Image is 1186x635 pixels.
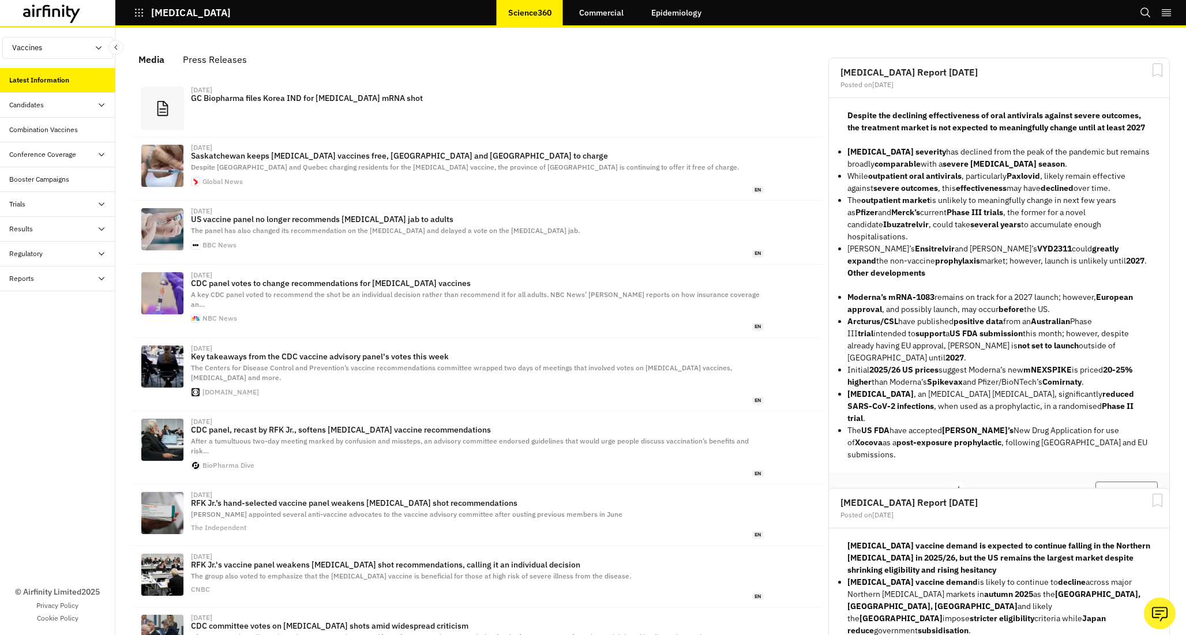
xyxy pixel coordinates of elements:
[151,7,231,18] p: [MEDICAL_DATA]
[9,100,44,110] div: Candidates
[847,243,1151,267] p: [PERSON_NAME]’s and [PERSON_NAME]’s could the non-vaccine market; however, launch is unlikely unt...
[860,613,943,623] strong: [GEOGRAPHIC_DATA]
[191,491,212,498] div: [DATE]
[840,67,1158,77] h2: [MEDICAL_DATA] Report [DATE]
[191,418,212,425] div: [DATE]
[191,163,739,171] span: Despite [GEOGRAPHIC_DATA] and Quebec charging residents for the [MEDICAL_DATA] vaccine, the provi...
[1041,183,1074,193] strong: declined
[191,151,764,160] p: Saskatchewan keeps [MEDICAL_DATA] vaccines free, [GEOGRAPHIC_DATA] and [GEOGRAPHIC_DATA] to charge
[984,589,1033,599] strong: autumn 2025
[1150,493,1165,508] svg: Bookmark Report
[191,352,764,361] p: Key takeaways from the CDC vaccine advisory panel's votes this week
[847,389,914,399] strong: [MEDICAL_DATA]
[183,51,247,68] div: Press Releases
[132,484,824,546] a: [DATE]RFK Jr.’s hand-selected vaccine panel weakens [MEDICAL_DATA] shot recommendations[PERSON_NA...
[1058,577,1086,587] strong: decline
[847,146,1151,170] p: has declined from the peak of the pandemic but remains broadly with a .
[202,315,237,322] div: NBC News
[192,314,200,322] img: android-icon-192x192.png
[9,273,34,284] div: Reports
[1150,63,1165,77] svg: Bookmark Report
[191,215,764,224] p: US vaccine panel no longer recommends [MEDICAL_DATA] jab to adults
[202,389,259,396] div: [DOMAIN_NAME]
[752,250,764,257] span: en
[752,323,764,330] span: en
[999,304,1024,314] strong: before
[942,425,1014,435] strong: [PERSON_NAME]’s
[752,397,764,404] span: en
[847,291,1151,315] p: remains on track for a 2027 launch; however, , and possibly launch, may occur the US.
[108,40,123,55] button: Close Sidebar
[847,110,1145,133] strong: Despite the declining effectiveness of oral antivirals against severe outcomes, the treatment mar...
[141,345,183,388] img: ap25261599027045.jpg
[191,553,212,560] div: [DATE]
[1126,255,1144,266] strong: 2027
[132,201,824,264] a: [DATE]US vaccine panel no longer recommends [MEDICAL_DATA] jab to adultsThe panel has also change...
[1140,3,1151,22] button: Search
[191,425,764,434] p: CDC panel, recast by RFK Jr., softens [MEDICAL_DATA] vaccine recommendations
[191,345,212,352] div: [DATE]
[132,411,824,484] a: [DATE]CDC panel, recast by RFK Jr., softens [MEDICAL_DATA] vaccine recommendationsAfter a tumultu...
[132,137,824,201] a: [DATE]Saskatchewan keeps [MEDICAL_DATA] vaccines free, [GEOGRAPHIC_DATA] and [GEOGRAPHIC_DATA] to...
[847,292,934,302] strong: Moderna’s mRNA-1083
[935,255,980,266] strong: prophylaxis
[915,243,955,254] strong: Ensitrelvir
[2,37,113,59] button: Vaccines
[141,492,183,534] img: SEI264770509.jpg
[752,593,764,600] span: en
[858,328,873,339] strong: trial
[970,219,1021,230] strong: several years
[138,51,164,68] div: Media
[840,81,1158,88] div: Posted on [DATE]
[141,419,183,461] img: Z3M6Ly9kaXZlc2l0ZS1zdG9yYWdlL2RpdmVpbWFnZS9HZXR0eUltYWdlcy0yMjM1NzQ5NTMxLmpwZw==.webp
[191,363,732,382] span: The Centers for Disease Control and Prevention’s vaccine recommendations committee wrapped two da...
[855,207,878,217] strong: Pfizer
[191,272,212,279] div: [DATE]
[192,388,200,396] img: icon-192x192.png
[970,613,1034,623] strong: stricter eligibility
[191,614,212,621] div: [DATE]
[752,470,764,478] span: en
[847,424,1151,461] p: The have accepted New Drug Application for use of as a , following [GEOGRAPHIC_DATA] and EU submi...
[132,546,824,607] a: [DATE]RFK Jr.'s vaccine panel weakens [MEDICAL_DATA] shot recommendations, calling it an individu...
[191,524,246,531] div: The Independent
[847,388,1151,424] p: , an [MEDICAL_DATA] [MEDICAL_DATA], significantly , when used as a prophylactic, in a randomised .
[191,437,749,455] span: After a tumultuous two-day meeting marked by confusion and missteps, an advisory committee endors...
[36,600,78,611] a: Privacy Policy
[868,171,962,181] strong: outpatient oral antivirals
[9,125,78,135] div: Combination Vaccines
[191,498,764,508] p: RFK Jr.’s hand-selected vaccine panel weakens [MEDICAL_DATA] shot recommendations
[927,377,963,387] strong: Spikevax
[752,186,764,194] span: en
[9,199,25,209] div: Trials
[1042,377,1082,387] strong: Comirnaty
[847,364,1151,388] p: Initial suggest Moderna’s new is priced than Moderna’s and Pfizer/BioNTech’s .
[1037,243,1072,254] strong: VYD2311
[191,93,764,103] p: GC Biopharma files Korea IND for [MEDICAL_DATA] mRNA shot
[37,613,78,623] a: Cookie Policy
[891,207,920,217] strong: Merck’s
[191,279,764,288] p: CDC panel votes to change recommendations for [MEDICAL_DATA] vaccines
[9,75,69,85] div: Latest Information
[191,208,212,215] div: [DATE]
[855,437,883,448] strong: Xocova
[191,144,212,151] div: [DATE]
[191,560,764,569] p: RFK Jr.'s vaccine panel weakens [MEDICAL_DATA] shot recommendations, calling it an individual dec...
[847,194,1151,243] p: The is unlikely to meaningfully change in next few years as and current , the former for a novel ...
[875,159,921,169] strong: comparable
[192,241,200,249] img: apple-touch-icon.png
[869,365,939,375] strong: 2025/26 US prices
[847,268,925,278] strong: Other developments
[1007,171,1040,181] strong: Paxlovid
[141,272,183,314] img: 1758322454433_nn_ath_covid_vaccine_panel_250919_1920x1080-5d9saf.jpg
[915,328,945,339] strong: support
[883,219,929,230] strong: Ibuzatrelvir
[847,577,978,587] strong: [MEDICAL_DATA] vaccine demand
[191,226,580,235] span: The panel has also changed its recommendation on the [MEDICAL_DATA] and delayed a vote on the [ME...
[9,149,76,160] div: Conference Coverage
[873,183,899,193] strong: severe
[943,159,1065,169] strong: severe [MEDICAL_DATA] season
[202,242,237,249] div: BBC News
[141,145,183,187] img: d1989a987d22767ef765ed99cbd12e1805396ee9d251d80e840f665660b9185f.jpg
[9,224,33,234] div: Results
